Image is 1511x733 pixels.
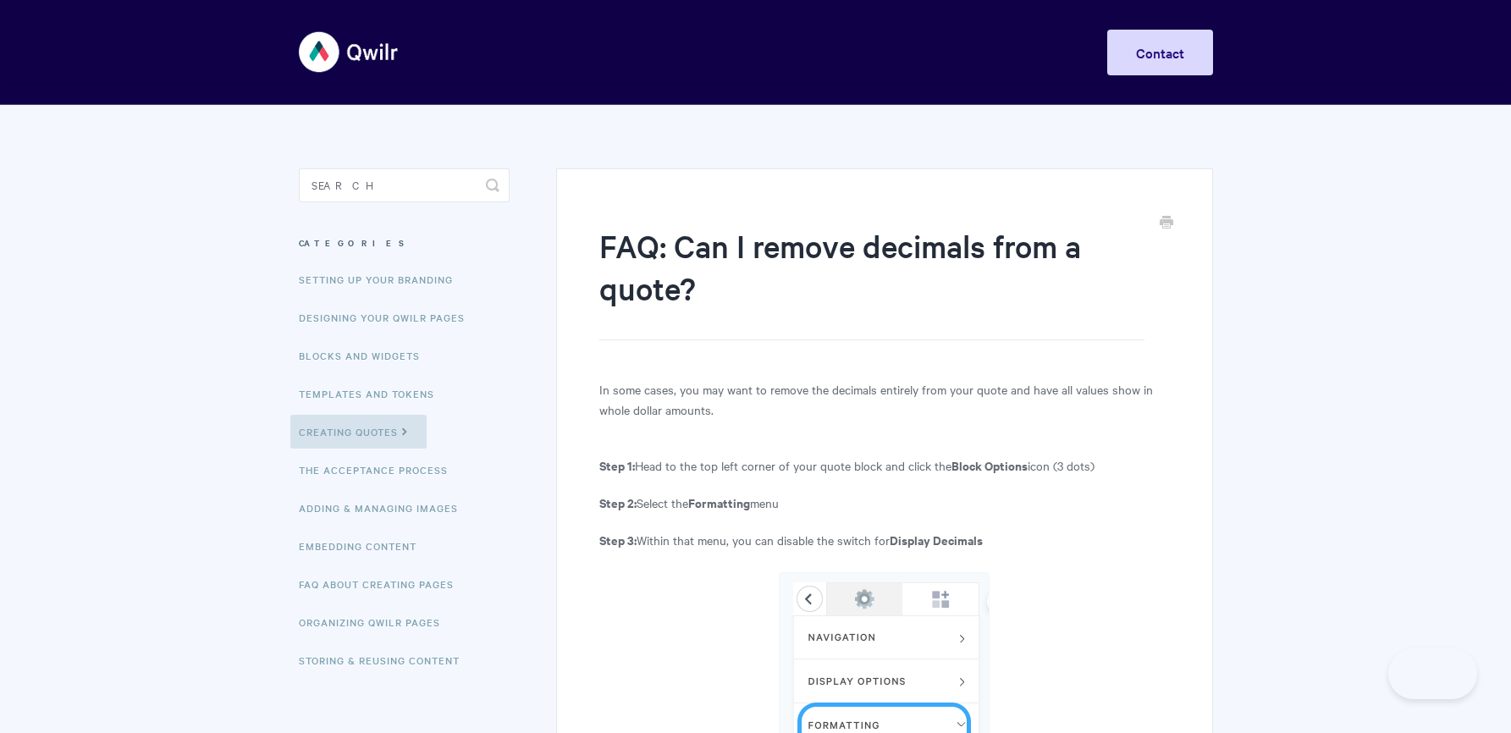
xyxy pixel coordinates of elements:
a: The Acceptance Process [299,453,460,487]
a: Contact [1107,30,1213,75]
strong: Step 3: [599,531,637,548]
p: In some cases, you may want to remove the decimals entirely from your quote and have all values s... [599,379,1169,420]
p: Head to the top left corner of your quote block and click the icon (3 dots) [599,455,1169,476]
strong: Formatting [688,493,750,511]
img: Qwilr Help Center [299,20,400,84]
input: Search [299,168,510,202]
strong: Display Decimals [890,531,983,548]
a: Designing Your Qwilr Pages [299,300,477,334]
a: Blocks and Widgets [299,339,433,372]
a: Templates and Tokens [299,377,447,411]
a: FAQ About Creating Pages [299,567,466,601]
a: Setting up your Branding [299,262,466,296]
h1: FAQ: Can I remove decimals from a quote? [599,224,1144,340]
p: Within that menu, you can disable the switch for [599,530,1169,550]
p: Select the menu [599,493,1169,513]
strong: Block Options [951,456,1028,474]
a: Creating Quotes [290,415,427,449]
h3: Categories [299,228,510,258]
strong: Step 2: [599,493,637,511]
a: Print this Article [1160,214,1173,233]
a: Storing & Reusing Content [299,643,472,677]
iframe: Toggle Customer Support [1388,648,1477,699]
a: Embedding Content [299,529,429,563]
strong: Step 1: [599,456,635,474]
a: Adding & Managing Images [299,491,471,525]
a: Organizing Qwilr Pages [299,605,453,639]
